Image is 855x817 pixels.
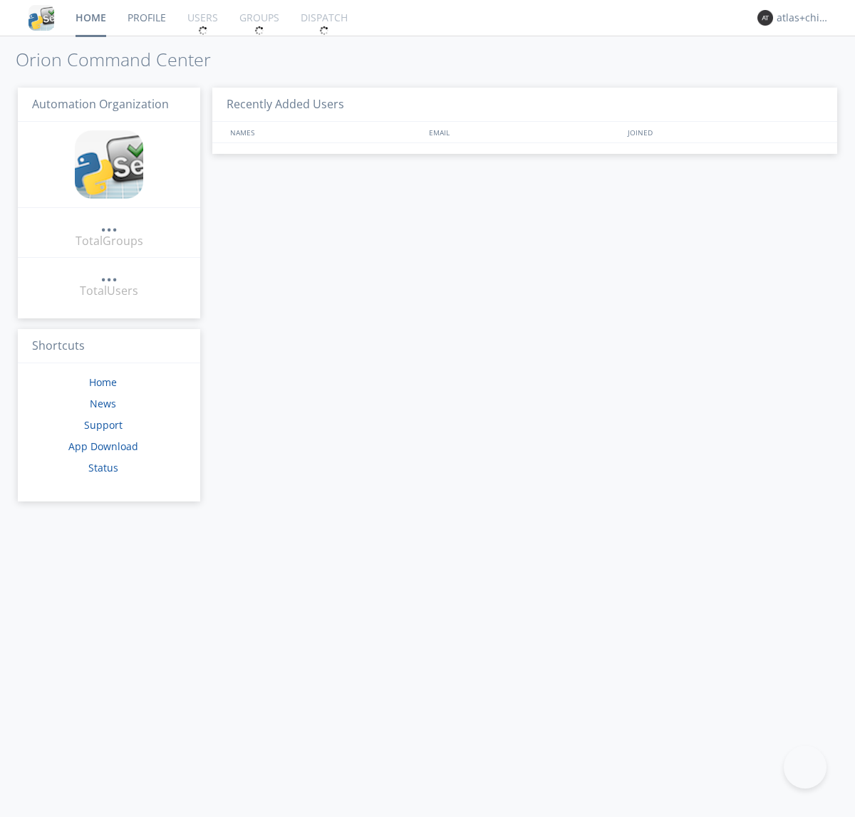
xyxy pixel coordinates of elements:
a: Support [84,418,123,432]
a: ... [100,266,118,283]
a: Status [88,461,118,474]
img: cddb5a64eb264b2086981ab96f4c1ba7 [75,130,143,199]
img: cddb5a64eb264b2086981ab96f4c1ba7 [28,5,54,31]
div: JOINED [624,122,824,142]
h3: Recently Added Users [212,88,837,123]
img: spin.svg [198,26,208,36]
a: News [90,397,116,410]
div: Total Users [80,283,138,299]
div: ... [100,266,118,281]
a: Home [89,375,117,389]
a: ... [100,217,118,233]
div: Total Groups [76,233,143,249]
div: ... [100,217,118,231]
img: spin.svg [254,26,264,36]
a: App Download [68,439,138,453]
div: atlas+chinese0001 [777,11,830,25]
div: NAMES [227,122,422,142]
h3: Shortcuts [18,329,200,364]
iframe: Toggle Customer Support [784,746,826,789]
span: Automation Organization [32,96,169,112]
img: 373638.png [757,10,773,26]
img: spin.svg [319,26,329,36]
div: EMAIL [425,122,624,142]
